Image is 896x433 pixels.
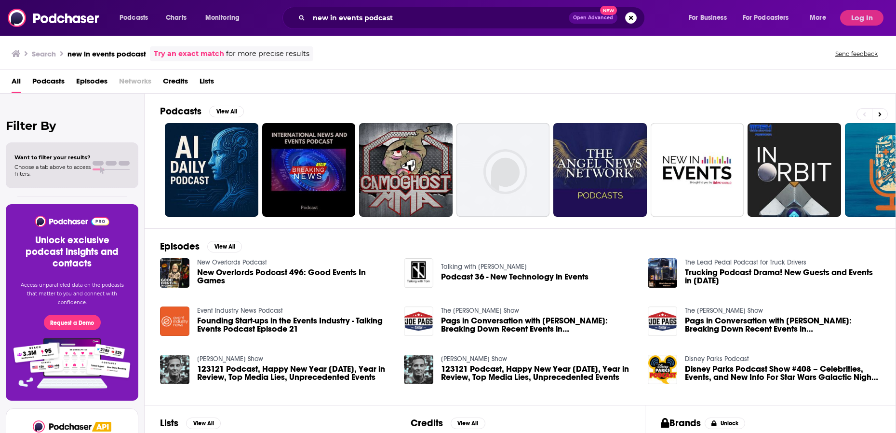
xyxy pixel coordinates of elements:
[441,307,519,315] a: The Joe Pags Show
[34,216,110,227] img: Podchaser - Follow, Share and Rate Podcasts
[197,307,283,315] a: Event Industry News Podcast
[160,240,200,252] h2: Episodes
[160,417,178,429] h2: Lists
[404,355,433,384] img: 123121 Podcast, Happy New Year 2022, Year in Review, Top Media Lies, Unprecedented Events
[685,365,880,381] a: Disney Parks Podcast Show #408 – Celebrities, Events, and New Info For Star Wars Galactic Nights ...
[685,317,880,333] a: Pags in Conversation with Riley Gaines: Breaking Down Recent Events in TX, Exploring Her New Podc...
[160,417,221,429] a: ListsView All
[404,258,433,288] img: Podcast 36 - New Technology in Events
[14,154,91,161] span: Want to filter your results?
[832,50,881,58] button: Send feedback
[32,49,56,58] h3: Search
[76,73,107,93] a: Episodes
[160,105,201,117] h2: Podcasts
[451,418,485,429] button: View All
[682,10,739,26] button: open menu
[10,338,134,389] img: Pro Features
[205,11,240,25] span: Monitoring
[160,105,244,117] a: PodcastsView All
[685,317,880,333] span: Pags in Conversation with [PERSON_NAME]: Breaking Down Recent Events in [GEOGRAPHIC_DATA], Explor...
[14,164,91,177] span: Choose a tab above to access filters.
[12,73,21,93] a: All
[119,73,151,93] span: Networks
[8,9,100,27] img: Podchaser - Follow, Share and Rate Podcasts
[705,418,746,429] button: Unlock
[648,258,677,288] img: Trucking Podcast Drama! New Guests and Events in May 2024
[648,355,677,384] img: Disney Parks Podcast Show #408 – Celebrities, Events, and New Info For Star Wars Galactic Nights ...
[743,11,789,25] span: For Podcasters
[166,11,187,25] span: Charts
[200,73,214,93] a: Lists
[441,263,527,271] a: Talking with Tom
[404,307,433,336] img: Pags in Conversation with Riley Gaines: Breaking Down Recent Events in TX, Exploring Her New Podc...
[197,355,263,363] a: Scott Adams Show
[685,258,806,266] a: The Lead Pedal Podcast for Truck Drivers
[17,235,127,269] h3: Unlock exclusive podcast insights and contacts
[309,10,569,26] input: Search podcasts, credits, & more...
[803,10,838,26] button: open menu
[441,365,636,381] span: 123121 Podcast, Happy New Year [DATE], Year in Review, Top Media Lies, Unprecedented Events
[685,268,880,285] span: Trucking Podcast Drama! New Guests and Events in [DATE]
[209,106,244,117] button: View All
[197,317,392,333] a: Founding Start-ups in the Events Industry - Talking Events Podcast Episode 21
[661,417,701,429] h2: Brands
[736,10,803,26] button: open menu
[685,307,763,315] a: The Joe Pags Show
[207,241,242,252] button: View All
[186,418,221,429] button: View All
[441,317,636,333] span: Pags in Conversation with [PERSON_NAME]: Breaking Down Recent Events in [GEOGRAPHIC_DATA], Explor...
[411,417,443,429] h2: Credits
[441,273,588,281] a: Podcast 36 - New Technology in Events
[573,15,613,20] span: Open Advanced
[160,307,189,336] img: Founding Start-ups in the Events Industry - Talking Events Podcast Episode 21
[648,307,677,336] img: Pags in Conversation with Riley Gaines: Breaking Down Recent Events in TX, Exploring Her New Podc...
[685,355,749,363] a: Disney Parks Podcast
[197,365,392,381] a: 123121 Podcast, Happy New Year 2022, Year in Review, Top Media Lies, Unprecedented Events
[120,11,148,25] span: Podcasts
[199,10,252,26] button: open menu
[160,10,192,26] a: Charts
[197,258,267,266] a: New Overlords Podcast
[17,281,127,307] p: Access unparalleled data on the podcasts that matter to you and connect with confidence.
[160,258,189,288] img: New Overlords Podcast 496: Good Events In Games
[160,240,242,252] a: EpisodesView All
[685,268,880,285] a: Trucking Podcast Drama! New Guests and Events in May 2024
[840,10,883,26] button: Log In
[32,73,65,93] a: Podcasts
[92,422,111,432] img: Podchaser API banner
[569,12,617,24] button: Open AdvancedNew
[197,268,392,285] a: New Overlords Podcast 496: Good Events In Games
[441,317,636,333] a: Pags in Conversation with Riley Gaines: Breaking Down Recent Events in TX, Exploring Her New Podc...
[33,420,93,433] img: Podchaser - Follow, Share and Rate Podcasts
[154,48,224,59] a: Try an exact match
[689,11,727,25] span: For Business
[292,7,654,29] div: Search podcasts, credits, & more...
[113,10,160,26] button: open menu
[163,73,188,93] a: Credits
[600,6,617,15] span: New
[160,355,189,384] img: 123121 Podcast, Happy New Year 2022, Year in Review, Top Media Lies, Unprecedented Events
[197,365,392,381] span: 123121 Podcast, Happy New Year [DATE], Year in Review, Top Media Lies, Unprecedented Events
[441,355,507,363] a: Scott Adams Show
[67,49,146,58] h3: new in events podcast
